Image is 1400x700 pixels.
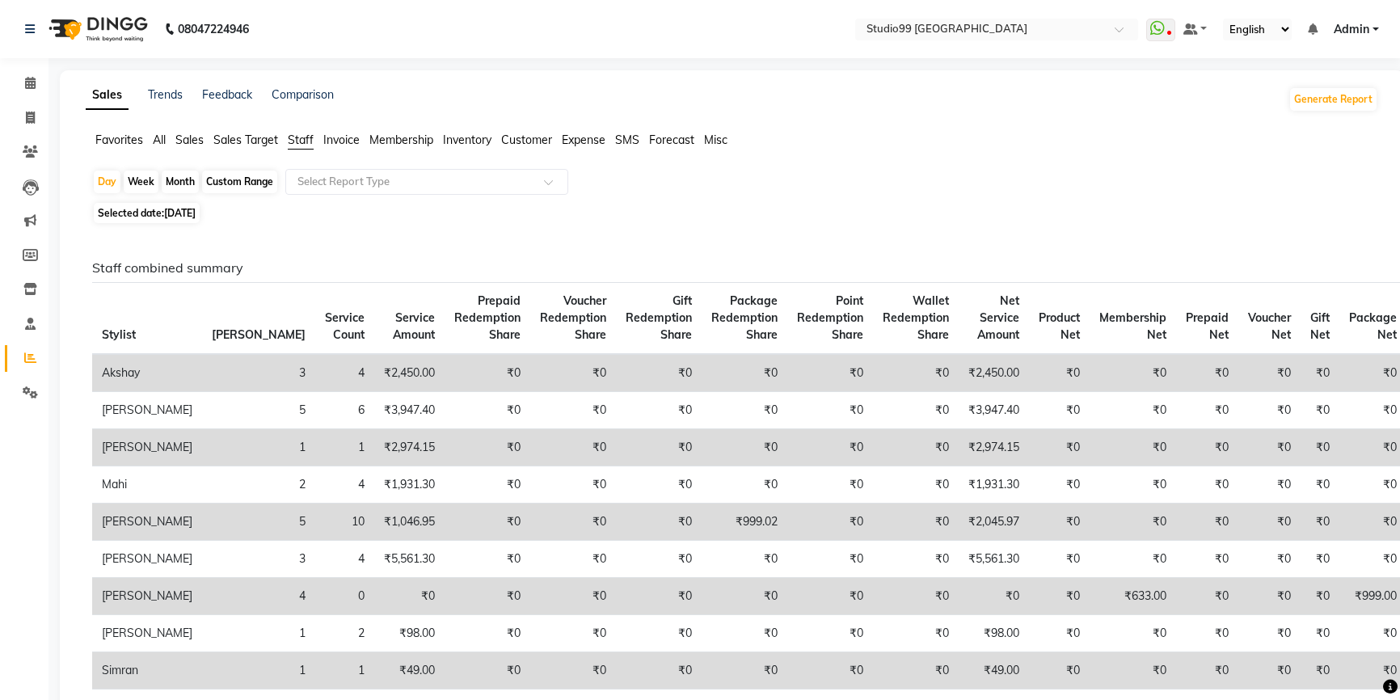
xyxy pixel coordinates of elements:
td: ₹0 [1090,429,1176,466]
td: ₹0 [1090,504,1176,541]
td: ₹0 [1301,466,1339,504]
td: ₹0 [445,652,530,689]
div: Custom Range [202,171,277,193]
td: ₹0 [1238,392,1301,429]
span: Package Redemption Share [711,293,778,342]
td: ₹0 [530,354,616,392]
td: ₹0 [787,429,873,466]
td: ₹0 [530,429,616,466]
td: ₹1,931.30 [959,466,1029,504]
h6: Staff combined summary [92,260,1365,276]
td: ₹0 [616,354,702,392]
span: Net Service Amount [977,293,1019,342]
td: ₹0 [702,392,787,429]
td: ₹0 [702,429,787,466]
div: Month [162,171,199,193]
span: All [153,133,166,147]
span: Package Net [1349,310,1397,342]
td: ₹0 [1301,652,1339,689]
td: ₹0 [1176,466,1238,504]
td: ₹0 [616,392,702,429]
td: ₹0 [1029,429,1090,466]
td: ₹0 [1301,392,1339,429]
td: ₹0 [1176,541,1238,578]
td: ₹0 [530,541,616,578]
td: ₹0 [616,652,702,689]
span: Prepaid Redemption Share [454,293,521,342]
td: ₹0 [1029,354,1090,392]
span: Sales [175,133,204,147]
span: Gift Net [1310,310,1330,342]
div: Week [124,171,158,193]
td: Simran [92,652,202,689]
td: ₹1,931.30 [374,466,445,504]
td: ₹0 [530,392,616,429]
td: ₹0 [445,466,530,504]
span: Favorites [95,133,143,147]
td: ₹0 [616,429,702,466]
span: SMS [615,133,639,147]
span: Misc [704,133,727,147]
td: ₹0 [445,615,530,652]
img: logo [41,6,152,52]
td: 4 [315,541,374,578]
td: ₹0 [787,392,873,429]
td: ₹0 [1301,615,1339,652]
td: ₹0 [1029,578,1090,615]
span: Membership Net [1099,310,1166,342]
td: ₹0 [873,541,959,578]
td: ₹0 [787,652,873,689]
td: ₹0 [530,615,616,652]
td: Akshay [92,354,202,392]
td: 0 [315,578,374,615]
td: ₹0 [1029,466,1090,504]
td: ₹0 [1090,615,1176,652]
td: ₹0 [1238,466,1301,504]
td: 3 [202,541,315,578]
td: ₹0 [445,392,530,429]
a: Comparison [272,87,334,102]
td: ₹0 [374,578,445,615]
td: ₹0 [787,615,873,652]
td: ₹0 [702,541,787,578]
span: [DATE] [164,207,196,219]
td: ₹0 [1176,504,1238,541]
td: ₹0 [530,466,616,504]
td: [PERSON_NAME] [92,392,202,429]
span: Expense [562,133,605,147]
td: ₹3,947.40 [959,392,1029,429]
td: ₹0 [1238,354,1301,392]
span: Voucher Net [1248,310,1291,342]
td: ₹0 [1029,615,1090,652]
td: [PERSON_NAME] [92,429,202,466]
td: [PERSON_NAME] [92,541,202,578]
td: ₹0 [1090,466,1176,504]
td: ₹0 [1090,541,1176,578]
td: ₹0 [873,429,959,466]
a: Trends [148,87,183,102]
td: ₹5,561.30 [374,541,445,578]
span: Service Count [325,310,365,342]
td: ₹0 [1238,652,1301,689]
span: Service Amount [393,310,435,342]
td: ₹0 [959,578,1029,615]
td: ₹0 [1090,652,1176,689]
td: ₹0 [1176,354,1238,392]
td: ₹0 [787,466,873,504]
td: ₹0 [445,541,530,578]
td: ₹999.02 [702,504,787,541]
td: ₹633.00 [1090,578,1176,615]
td: ₹2,974.15 [374,429,445,466]
td: ₹0 [1176,429,1238,466]
td: ₹98.00 [959,615,1029,652]
span: [PERSON_NAME] [212,327,306,342]
td: ₹0 [616,504,702,541]
td: ₹0 [445,504,530,541]
td: ₹0 [873,466,959,504]
span: Wallet Redemption Share [883,293,949,342]
td: ₹0 [1301,429,1339,466]
span: Voucher Redemption Share [540,293,606,342]
td: ₹0 [1176,652,1238,689]
td: ₹2,045.97 [959,504,1029,541]
td: ₹0 [1238,615,1301,652]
